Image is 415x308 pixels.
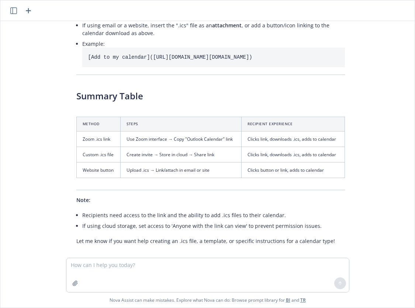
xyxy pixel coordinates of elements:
h3: Summary Table [76,90,345,102]
a: BI [286,297,290,303]
td: Upload .ics → Link/attach in email or site [121,162,242,178]
th: Steps [121,117,242,131]
p: Let me know if you want help creating an .ics file, a template, or specific instructions for a ca... [76,237,345,245]
td: Use Zoom interface → Copy "Outlook Calendar" link [121,131,242,147]
td: Create invite → Store in cloud → Share link [121,147,242,162]
span: Note: [76,196,90,203]
th: Recipient Experience [242,117,345,131]
td: Custom .ics file [76,147,121,162]
code: [Add to my calendar]([URL][DOMAIN_NAME][DOMAIN_NAME]) [88,54,252,60]
li: Recipients need access to the link and the ability to add .ics files to their calendar. [82,210,345,220]
li: If using cloud storage, set access to 'Anyone with the link can view' to prevent permission issues. [82,220,345,231]
td: Zoom .ics link [76,131,121,147]
li: Example: [82,38,345,69]
td: Clicks button or link, adds to calendar [242,162,345,178]
th: Method [76,117,121,131]
td: Clicks link, downloads .ics, adds to calendar [242,131,345,147]
span: Nova Assist can make mistakes. Explore what Nova can do: Browse prompt library for and [110,292,306,308]
a: TR [300,297,306,303]
td: Clicks link, downloads .ics, adds to calendar [242,147,345,162]
li: If using email or a website, insert the ".ics" file as an , or add a button/icon linking to the c... [82,20,345,38]
td: Website button [76,162,121,178]
span: attachment [212,22,242,29]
